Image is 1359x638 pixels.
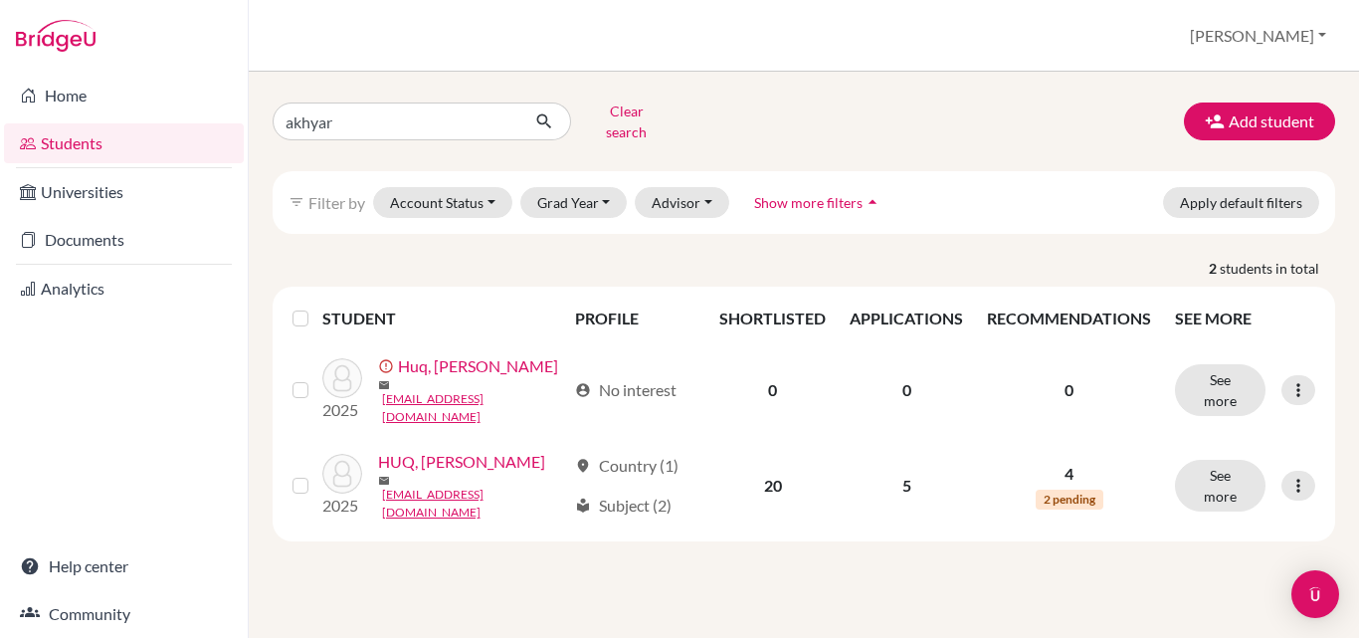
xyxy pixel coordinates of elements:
[838,438,975,533] td: 5
[1163,187,1319,218] button: Apply default filters
[863,192,882,212] i: arrow_drop_up
[575,382,591,398] span: account_circle
[707,342,838,438] td: 0
[4,220,244,260] a: Documents
[987,378,1151,402] p: 0
[1036,490,1103,510] span: 2 pending
[520,187,628,218] button: Grad Year
[382,486,566,522] a: [EMAIL_ADDRESS][DOMAIN_NAME]
[575,498,591,514] span: local_library
[1220,258,1335,279] span: students in total
[754,194,863,211] span: Show more filters
[575,378,677,402] div: No interest
[273,103,519,140] input: Find student by name...
[1209,258,1220,279] strong: 2
[1291,570,1339,618] div: Open Intercom Messenger
[4,594,244,634] a: Community
[4,123,244,163] a: Students
[707,438,838,533] td: 20
[571,96,681,147] button: Clear search
[4,172,244,212] a: Universities
[838,295,975,342] th: APPLICATIONS
[4,269,244,309] a: Analytics
[4,546,244,586] a: Help center
[322,454,362,494] img: HUQ, KHAN MOHAMMAD AKHYARUL
[16,20,96,52] img: Bridge-U
[4,76,244,115] a: Home
[1175,364,1265,416] button: See more
[563,295,708,342] th: PROFILE
[308,193,365,212] span: Filter by
[1163,295,1327,342] th: SEE MORE
[322,295,563,342] th: STUDENT
[737,187,899,218] button: Show more filtersarrow_drop_up
[575,494,672,518] div: Subject (2)
[378,475,390,487] span: mail
[382,390,566,426] a: [EMAIL_ADDRESS][DOMAIN_NAME]
[289,194,304,210] i: filter_list
[322,358,362,398] img: Huq, Khan Mohammad Akhyarul
[838,342,975,438] td: 0
[373,187,512,218] button: Account Status
[1175,460,1265,512] button: See more
[378,358,398,374] span: error_outline
[575,454,679,478] div: Country (1)
[1181,17,1335,55] button: [PERSON_NAME]
[975,295,1163,342] th: RECOMMENDATIONS
[1184,103,1335,140] button: Add student
[378,450,545,474] a: HUQ, [PERSON_NAME]
[322,398,362,422] p: 2025
[707,295,838,342] th: SHORTLISTED
[635,187,729,218] button: Advisor
[378,379,390,391] span: mail
[398,354,558,378] a: Huq, [PERSON_NAME]
[575,458,591,474] span: location_on
[322,494,362,518] p: 2025
[987,462,1151,486] p: 4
